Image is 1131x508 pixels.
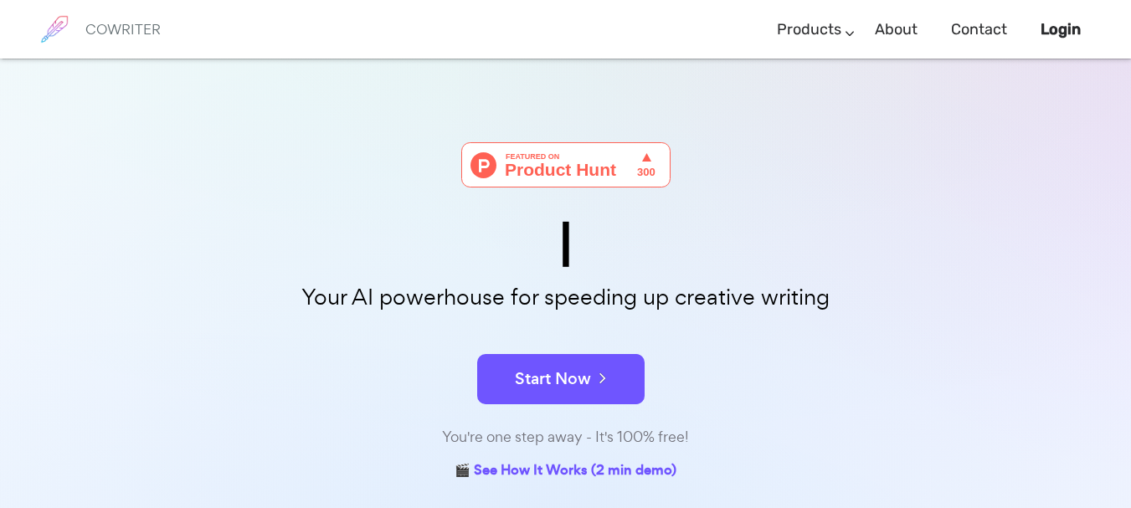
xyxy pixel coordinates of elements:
[1041,20,1081,38] b: Login
[875,5,918,54] a: About
[461,142,671,187] img: Cowriter - Your AI buddy for speeding up creative writing | Product Hunt
[85,22,161,37] h6: COWRITER
[1041,5,1081,54] a: Login
[147,425,984,449] div: You're one step away - It's 100% free!
[477,354,645,404] button: Start Now
[951,5,1007,54] a: Contact
[455,459,676,485] a: 🎬 See How It Works (2 min demo)
[33,8,75,50] img: brand logo
[147,280,984,316] p: Your AI powerhouse for speeding up creative writing
[777,5,841,54] a: Products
